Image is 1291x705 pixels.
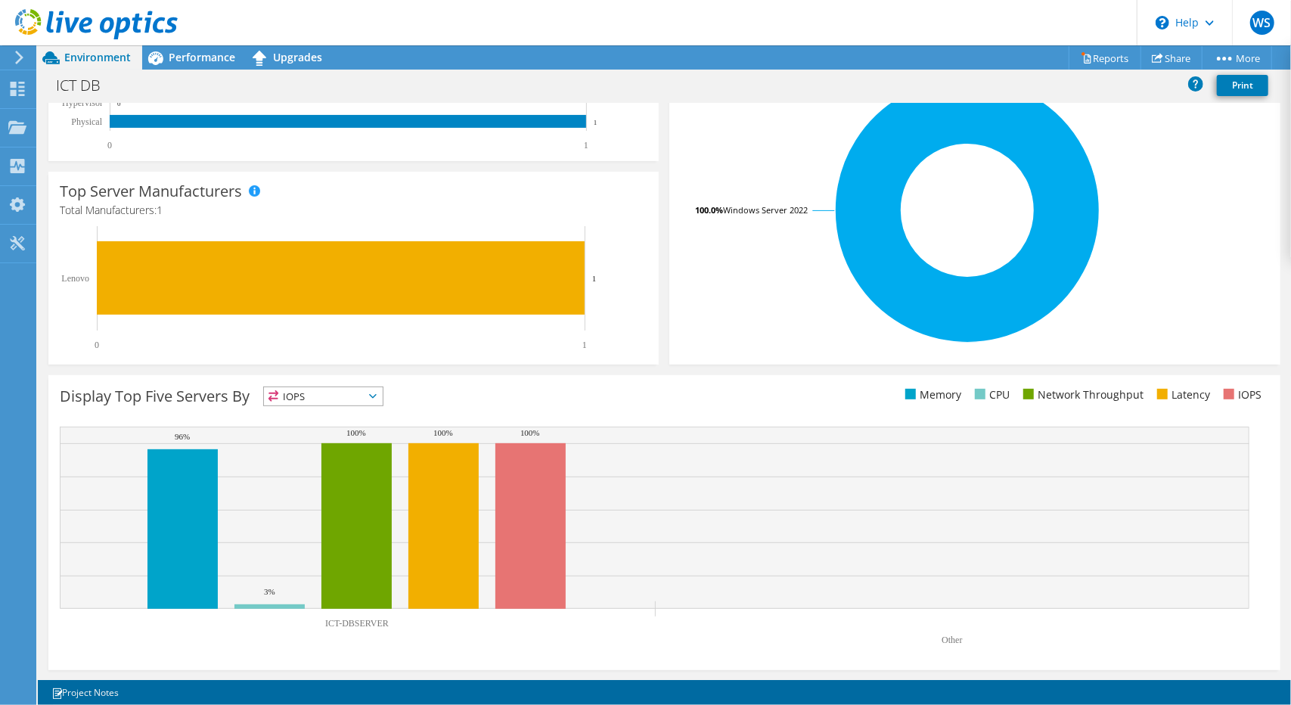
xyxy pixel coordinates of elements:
[971,387,1010,403] li: CPU
[95,340,99,350] text: 0
[71,116,102,127] text: Physical
[520,428,540,437] text: 100%
[1250,11,1274,35] span: WS
[1069,46,1141,70] a: Reports
[117,100,121,107] text: 0
[64,50,131,64] span: Environment
[1156,16,1169,30] svg: \n
[60,183,242,200] h3: Top Server Manufacturers
[169,50,235,64] span: Performance
[1153,387,1210,403] li: Latency
[49,77,124,94] h1: ICT DB
[264,387,383,405] span: IOPS
[723,204,808,216] tspan: Windows Server 2022
[1220,387,1262,403] li: IOPS
[61,273,89,284] text: Lenovo
[264,587,275,596] text: 3%
[584,140,588,151] text: 1
[695,204,723,216] tspan: 100.0%
[1217,75,1268,96] a: Print
[592,274,597,283] text: 1
[107,140,112,151] text: 0
[902,387,961,403] li: Memory
[325,618,389,629] text: ICT-DBSERVER
[1202,46,1272,70] a: More
[273,50,322,64] span: Upgrades
[1019,387,1144,403] li: Network Throughput
[1140,46,1203,70] a: Share
[60,202,647,219] h4: Total Manufacturers:
[594,119,597,126] text: 1
[582,340,587,350] text: 1
[433,428,453,437] text: 100%
[41,683,129,702] a: Project Notes
[346,428,366,437] text: 100%
[175,432,190,441] text: 96%
[942,635,962,645] text: Other
[157,203,163,217] span: 1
